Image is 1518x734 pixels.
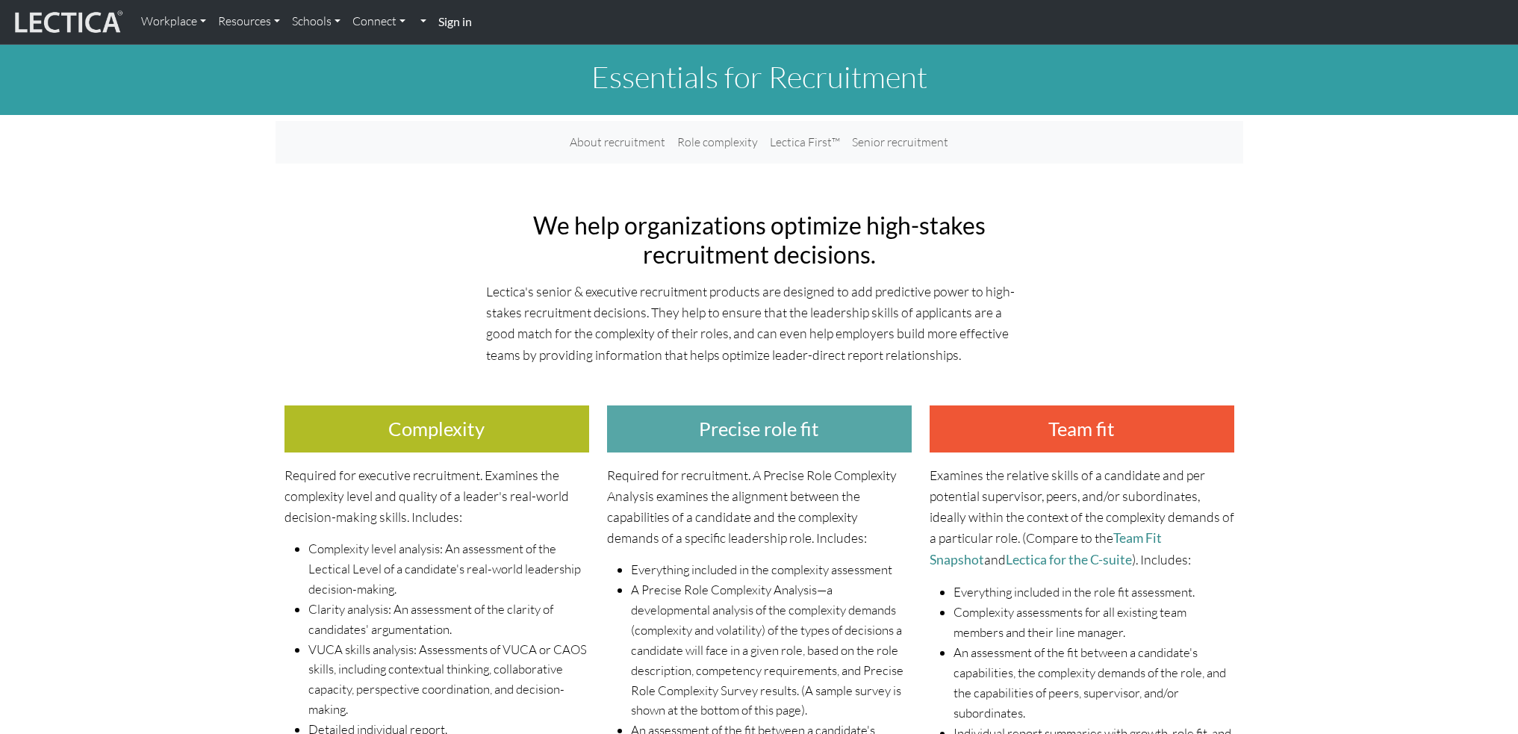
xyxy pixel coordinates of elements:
[671,127,764,158] a: Role complexity
[486,281,1033,365] p: Lectica's senior & executive recruitment products are designed to add predictive power to high-st...
[764,127,846,158] a: Lectica First™
[135,6,212,37] a: Workplace
[346,6,411,37] a: Connect
[284,464,589,527] p: Required for executive recruitment. Examines the complexity level and quality of a leader's real-...
[954,603,1234,643] li: Complexity assessments for all existing team members and their line manager.
[212,6,286,37] a: Resources
[631,560,912,580] li: Everything included in the complexity assessment
[631,580,912,721] li: A Precise Role Complexity Analysis—a developmental analysis of the complexity demands (complexity...
[930,405,1234,452] h3: Team fit
[438,14,472,28] strong: Sign in
[308,640,589,721] li: VUCA skills analysis: Assessments of VUCA or CAOS skills, including contextual thinking, collabor...
[1006,552,1132,567] a: Lectica for the C-suite
[954,582,1234,603] li: Everything included in the role fit assessment.
[286,6,346,37] a: Schools
[564,127,671,158] a: About recruitment
[846,127,954,158] a: Senior recruitment
[607,405,912,452] h3: Precise role fit
[11,8,123,37] img: lecticalive
[486,211,1033,269] h2: We help organizations optimize high-stakes recruitment decisions.
[607,464,912,549] p: Required for recruitment. A Precise Role Complexity Analysis examines the alignment between the c...
[432,6,478,38] a: Sign in
[308,539,589,600] li: Complexity level analysis: An assessment of the Lectical Level of a candidate's real-world leader...
[284,405,589,452] h3: Complexity
[954,643,1234,724] li: An assessment of the fit between a candidate's capabilities, the complexity demands of the role, ...
[276,59,1243,95] h1: Essentials for Recruitment
[308,600,589,640] li: Clarity analysis: An assessment of the clarity of candidates' argumentation.
[930,464,1234,571] p: Examines the relative skills of a candidate and per potential supervisor, peers, and/or subordina...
